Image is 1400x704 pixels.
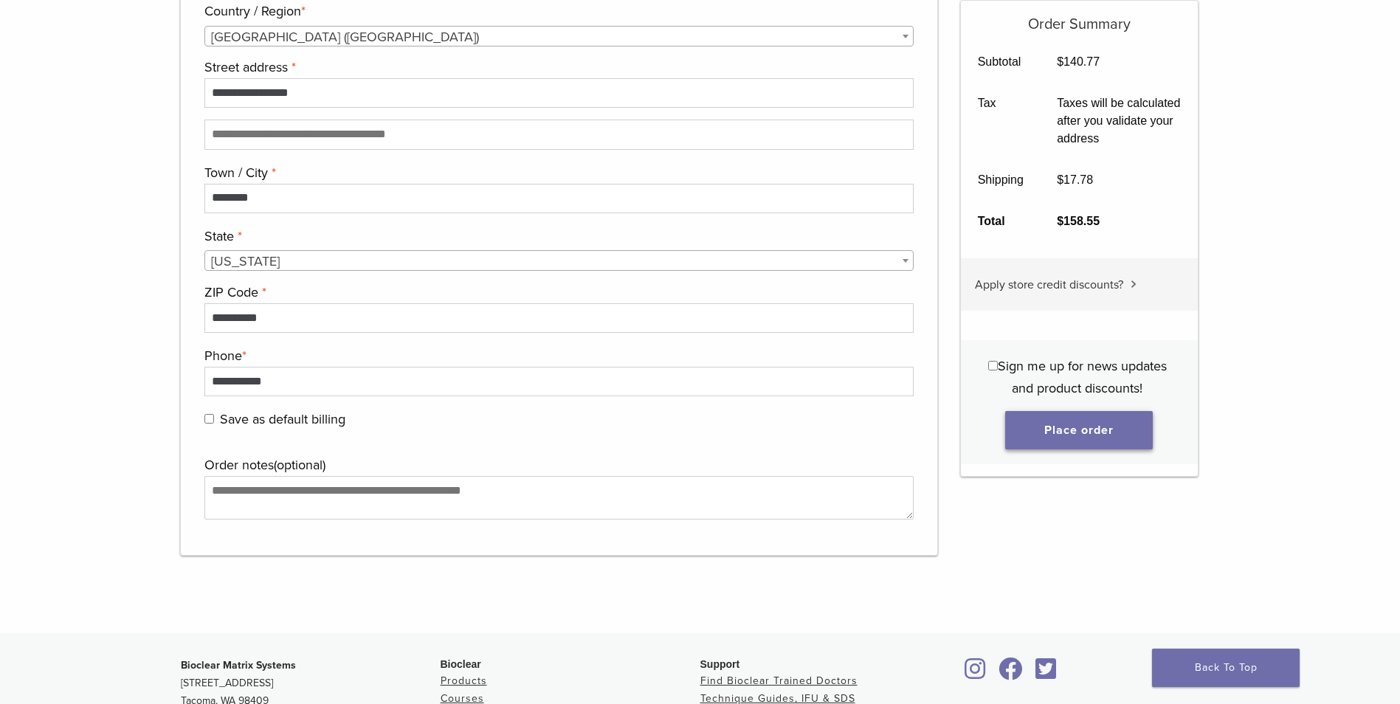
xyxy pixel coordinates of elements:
[998,358,1167,396] span: Sign me up for news updates and product discounts!
[274,457,325,473] span: (optional)
[204,408,911,430] label: Save as default billing
[1057,55,1063,68] span: $
[1057,215,1100,227] bdi: 158.55
[1057,173,1063,186] span: $
[961,41,1041,83] th: Subtotal
[988,361,998,370] input: Sign me up for news updates and product discounts!
[204,26,914,46] span: Country / Region
[1057,173,1093,186] bdi: 17.78
[204,225,911,247] label: State
[961,1,1198,33] h5: Order Summary
[700,674,858,687] a: Find Bioclear Trained Doctors
[205,27,914,47] span: United States (US)
[961,159,1041,201] th: Shipping
[441,658,481,670] span: Bioclear
[1005,411,1153,449] button: Place order
[961,201,1041,242] th: Total
[960,666,991,681] a: Bioclear
[961,83,1041,159] th: Tax
[1152,649,1300,687] a: Back To Top
[975,277,1123,292] span: Apply store credit discounts?
[1057,55,1100,68] bdi: 140.77
[204,345,911,367] label: Phone
[204,250,914,271] span: State
[181,659,296,672] strong: Bioclear Matrix Systems
[700,658,740,670] span: Support
[204,281,911,303] label: ZIP Code
[204,162,911,184] label: Town / City
[994,666,1028,681] a: Bioclear
[204,56,911,78] label: Street address
[1031,666,1062,681] a: Bioclear
[205,251,914,272] span: Illinois
[204,454,911,476] label: Order notes
[204,414,214,424] input: Save as default billing
[1057,215,1063,227] span: $
[441,674,487,687] a: Products
[1131,280,1137,288] img: caret.svg
[1041,83,1198,159] td: Taxes will be calculated after you validate your address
